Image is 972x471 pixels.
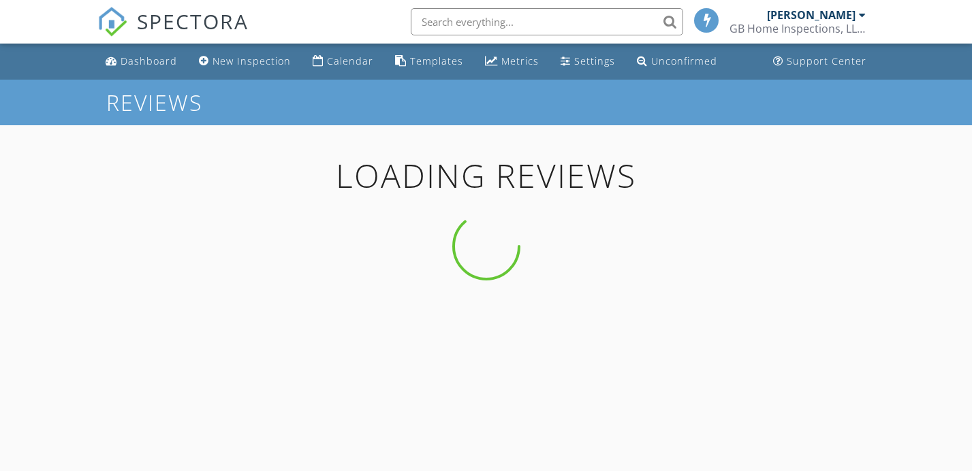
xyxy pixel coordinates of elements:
[767,8,856,22] div: [PERSON_NAME]
[137,7,249,35] span: SPECTORA
[97,158,875,194] h1: Loading Reviews
[121,54,177,67] div: Dashboard
[106,91,866,114] h1: Reviews
[410,54,463,67] div: Templates
[787,54,866,67] div: Support Center
[574,54,615,67] div: Settings
[631,49,723,74] a: Unconfirmed
[651,54,717,67] div: Unconfirmed
[501,54,539,67] div: Metrics
[97,18,249,47] a: SPECTORA
[768,49,872,74] a: Support Center
[213,54,291,67] div: New Inspection
[411,8,683,35] input: Search everything...
[97,7,127,37] img: The Best Home Inspection Software - Spectora
[390,49,469,74] a: Templates
[555,49,621,74] a: Settings
[193,49,296,74] a: New Inspection
[327,54,373,67] div: Calendar
[730,22,866,35] div: GB Home Inspections, LLC.
[480,49,544,74] a: Metrics
[307,49,379,74] a: Calendar
[100,49,183,74] a: Dashboard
